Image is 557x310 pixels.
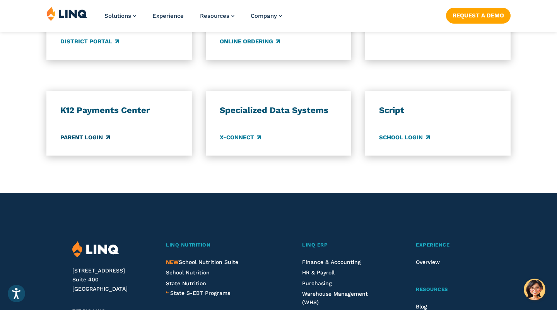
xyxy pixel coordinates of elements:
span: State S-EBT Programs [170,290,230,296]
a: LINQ ERP [302,241,385,249]
a: X-Connect [220,133,261,142]
a: Experience [152,12,184,19]
a: School Login [379,133,430,142]
a: Parent Login [60,133,110,142]
h3: K12 Payments Center [60,105,178,116]
a: Company [251,12,282,19]
a: Purchasing [302,280,332,286]
a: Solutions [104,12,136,19]
a: Experience [416,241,485,249]
h3: Specialized Data Systems [220,105,337,116]
h3: Script [379,105,497,116]
a: HR & Payroll [302,269,335,276]
span: School Nutrition Suite [166,259,238,265]
nav: Primary Navigation [104,6,282,32]
address: [STREET_ADDRESS] Suite 400 [GEOGRAPHIC_DATA] [72,266,152,294]
span: NEW [166,259,179,265]
span: LINQ Nutrition [166,242,210,248]
button: Hello, have a question? Let’s chat. [524,279,545,300]
a: District Portal [60,38,119,46]
a: Overview [416,259,440,265]
span: Resources [416,286,448,292]
a: Resources [416,286,485,294]
a: Warehouse Management (WHS) [302,291,368,305]
a: Blog [416,303,427,310]
nav: Button Navigation [446,6,511,23]
a: NEWSchool Nutrition Suite [166,259,238,265]
span: LINQ ERP [302,242,328,248]
a: Finance & Accounting [302,259,361,265]
img: LINQ | K‑12 Software [46,6,87,21]
span: Company [251,12,277,19]
a: Resources [200,12,234,19]
a: Online Ordering [220,38,280,46]
a: State Nutrition [166,280,206,286]
a: State S-EBT Programs [170,289,230,297]
span: Solutions [104,12,131,19]
span: Experience [416,242,449,248]
img: LINQ | K‑12 Software [72,241,119,258]
span: Resources [200,12,229,19]
a: LINQ Nutrition [166,241,272,249]
a: School Nutrition [166,269,210,276]
a: Request a Demo [446,8,511,23]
